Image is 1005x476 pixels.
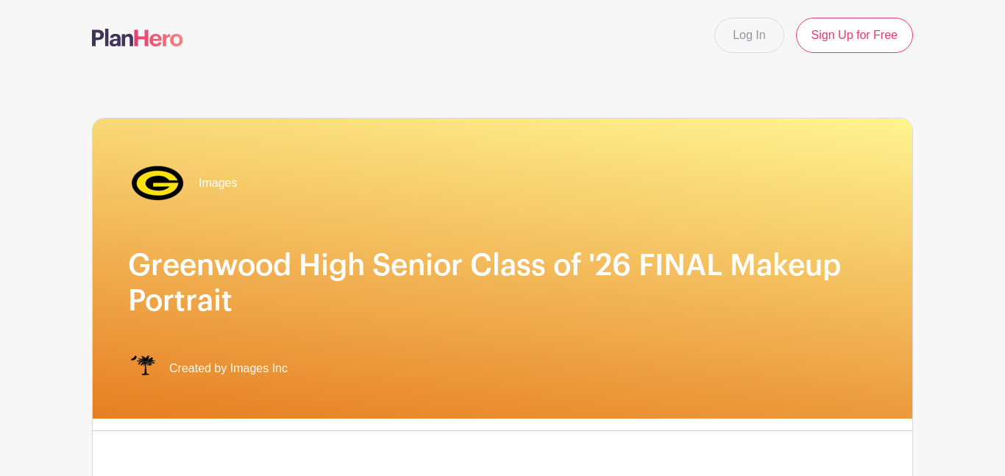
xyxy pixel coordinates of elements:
[169,360,288,377] span: Created by Images Inc
[199,174,237,192] span: Images
[92,29,183,46] img: logo-507f7623f17ff9eddc593b1ce0a138ce2505c220e1c5a4e2b4648c50719b7d32.svg
[128,248,877,319] h1: Greenwood High Senior Class of '26 FINAL Makeup Portrait
[128,154,187,213] img: greenwood%20transp.%20(1).png
[714,18,784,53] a: Log In
[796,18,913,53] a: Sign Up for Free
[128,354,157,383] img: IMAGES%20logo%20transparenT%20PNG%20s.png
